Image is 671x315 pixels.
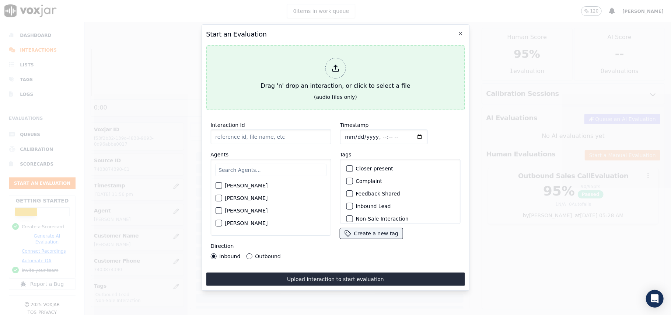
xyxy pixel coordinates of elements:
label: Closer present [356,166,393,171]
label: [PERSON_NAME] [225,208,268,213]
label: Feedback Shared [356,191,400,196]
div: Drag 'n' drop an interaction, or click to select a file [258,55,413,93]
label: [PERSON_NAME] [225,221,268,226]
label: [PERSON_NAME] [225,195,268,201]
label: Agents [210,152,228,157]
h2: Start an Evaluation [206,29,465,39]
label: Inbound [219,254,240,259]
label: [PERSON_NAME] [225,183,268,188]
input: Search Agents... [215,164,326,176]
label: Tags [340,152,351,157]
label: Direction [210,243,234,249]
label: Non-Sale Interaction [356,216,408,221]
button: Upload interaction to start evaluation [206,273,465,286]
label: Interaction Id [210,122,245,128]
label: Complaint [356,179,382,184]
label: Inbound Lead [356,204,391,209]
label: Timestamp [340,122,368,128]
label: Outbound [255,254,280,259]
input: reference id, file name, etc [210,129,331,144]
div: (audio files only) [314,93,357,101]
div: Open Intercom Messenger [646,290,664,308]
button: Drag 'n' drop an interaction, or click to select a file (audio files only) [206,45,465,110]
button: Create a new tag [340,228,402,239]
